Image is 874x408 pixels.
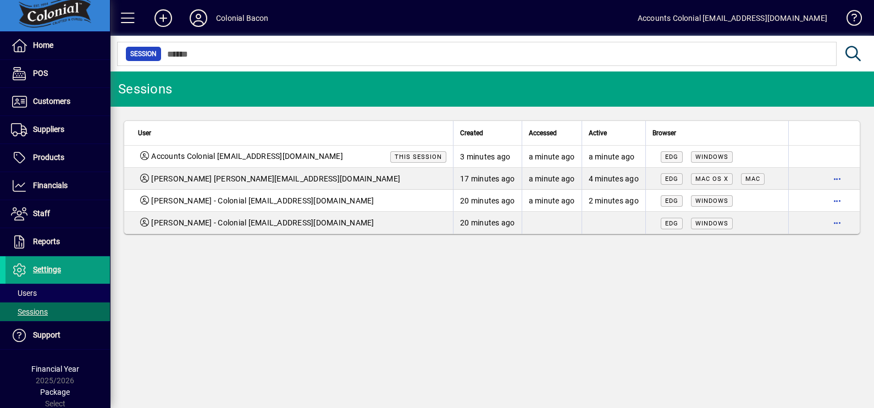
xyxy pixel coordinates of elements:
td: 2 minutes ago [582,190,645,212]
a: Suppliers [5,116,110,144]
span: Suppliers [33,125,64,134]
span: Sessions [11,307,48,316]
a: Reports [5,228,110,256]
div: Mozilla/5.0 (Windows NT 10.0; Win64; x64) AppleWebKit/537.36 (KHTML, like Gecko) Chrome/139.0.0.0... [652,195,782,206]
a: POS [5,60,110,87]
a: Products [5,144,110,172]
span: Package [40,388,70,396]
a: Staff [5,200,110,228]
span: Edg [665,220,678,227]
a: Customers [5,88,110,115]
span: Users [11,289,37,297]
a: Home [5,32,110,59]
button: More options [828,170,846,188]
div: Mozilla/5.0 (Windows NT 10.0; Win64; x64) AppleWebKit/537.36 (KHTML, like Gecko) Chrome/139.0.0.0... [652,151,782,162]
td: 4 minutes ago [582,168,645,190]
a: Users [5,284,110,302]
span: Support [33,330,60,339]
span: Created [460,127,483,139]
span: Financials [33,181,68,190]
td: a minute ago [522,190,582,212]
span: Products [33,153,64,162]
span: Customers [33,97,70,106]
td: 17 minutes ago [453,168,522,190]
div: Accounts Colonial [EMAIL_ADDRESS][DOMAIN_NAME] [638,9,827,27]
td: a minute ago [522,146,582,168]
div: Sessions [118,80,172,98]
span: [PERSON_NAME] [PERSON_NAME][EMAIL_ADDRESS][DOMAIN_NAME] [151,173,400,184]
span: Home [33,41,53,49]
span: Accounts Colonial [EMAIL_ADDRESS][DOMAIN_NAME] [151,151,343,162]
div: Mozilla/5.0 (Macintosh; Intel Mac OS X 10_15_7) AppleWebKit/537.36 (KHTML, like Gecko) Chrome/139... [652,173,782,184]
span: Accessed [529,127,557,139]
span: [PERSON_NAME] - Colonial [EMAIL_ADDRESS][DOMAIN_NAME] [151,217,374,228]
span: Windows [695,153,728,161]
span: Mac OS X [695,175,728,183]
span: Settings [33,265,61,274]
span: Active [589,127,607,139]
button: Profile [181,8,216,28]
div: Mozilla/5.0 (Windows NT 10.0; Win64; x64) AppleWebKit/537.36 (KHTML, like Gecko) Chrome/139.0.0.0... [652,217,782,229]
a: Sessions [5,302,110,321]
span: Mac [745,175,760,183]
span: Windows [695,220,728,227]
span: This session [395,153,442,161]
a: Financials [5,172,110,200]
span: [PERSON_NAME] - Colonial [EMAIL_ADDRESS][DOMAIN_NAME] [151,195,374,206]
span: Session [130,48,157,59]
span: POS [33,69,48,78]
span: Financial Year [31,365,79,373]
span: Edg [665,175,678,183]
div: Colonial Bacon [216,9,268,27]
span: Windows [695,197,728,205]
button: More options [828,214,846,231]
td: 20 minutes ago [453,190,522,212]
button: More options [828,192,846,209]
span: Edg [665,153,678,161]
a: Support [5,322,110,349]
button: Add [146,8,181,28]
td: a minute ago [582,146,645,168]
td: a minute ago [522,168,582,190]
td: 20 minutes ago [453,212,522,234]
td: 3 minutes ago [453,146,522,168]
span: Browser [652,127,676,139]
a: Knowledge Base [838,2,860,38]
span: Staff [33,209,50,218]
span: Edg [665,197,678,205]
span: Reports [33,237,60,246]
span: User [138,127,151,139]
